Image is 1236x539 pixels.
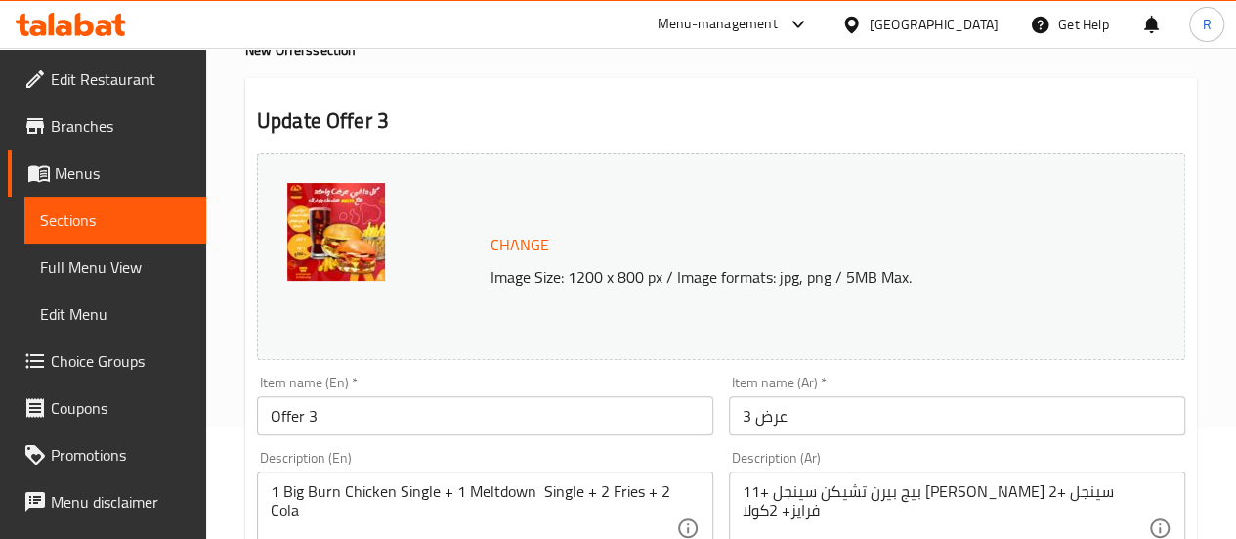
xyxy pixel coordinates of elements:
a: Menu disclaimer [8,478,206,525]
span: Menu disclaimer [51,490,191,514]
a: Sections [24,197,206,244]
input: Enter name Ar [729,396,1185,435]
p: Image Size: 1200 x 800 px / Image formats: jpg, png / 5MB Max. [483,265,1133,289]
span: Edit Restaurant [51,67,191,91]
div: Menu-management [658,13,778,36]
a: Edit Menu [24,291,206,337]
span: Menus [55,161,191,185]
a: Coupons [8,384,206,431]
button: Change [483,225,557,265]
img: WhatsApp_Image_20250802_a638905882837166982.jpeg [287,183,385,281]
h4: New Offers section [245,40,1197,60]
span: Change [490,231,549,259]
span: Sections [40,208,191,232]
span: Promotions [51,443,191,467]
h2: Update Offer 3 [257,107,1185,136]
span: Edit Menu [40,302,191,326]
a: Promotions [8,431,206,478]
a: Branches [8,103,206,150]
a: Edit Restaurant [8,56,206,103]
span: R [1202,14,1211,35]
a: Full Menu View [24,244,206,291]
span: Coupons [51,396,191,420]
a: Choice Groups [8,337,206,384]
div: [GEOGRAPHIC_DATA] [870,14,999,35]
span: Branches [51,114,191,138]
span: Full Menu View [40,255,191,279]
span: Choice Groups [51,349,191,373]
a: Menus [8,150,206,197]
input: Enter name En [257,396,713,435]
